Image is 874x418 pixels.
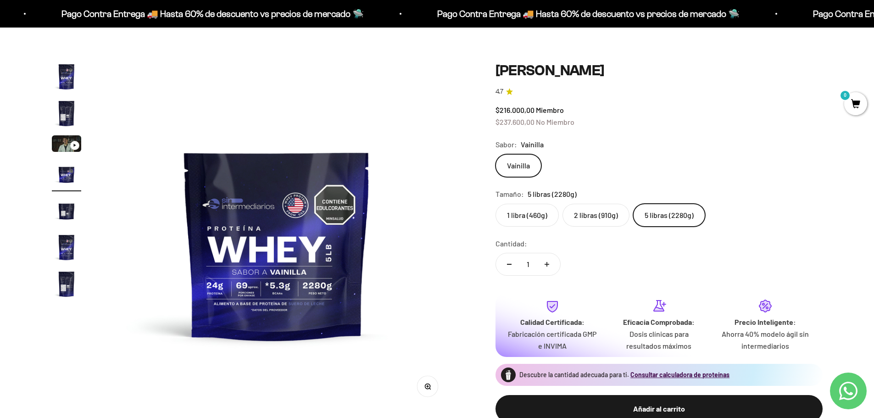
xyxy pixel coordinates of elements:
[501,368,516,382] img: Proteína
[52,196,81,228] button: Ir al artículo 5
[507,328,598,351] p: Fabricación certificada GMP e INVIMA
[496,253,523,275] button: Reducir cantidad
[52,99,81,128] img: Proteína Whey - Vainilla
[52,196,81,225] img: Proteína Whey - Vainilla
[536,117,574,126] span: No Miembro
[536,106,564,114] span: Miembro
[495,238,527,250] label: Cantidad:
[61,6,363,21] p: Pago Contra Entrega 🚚 Hasta 60% de descuento vs precios de mercado 🛸
[52,269,81,301] button: Ir al artículo 7
[495,87,503,97] span: 4.7
[495,139,517,150] legend: Sabor:
[495,62,823,79] h1: [PERSON_NAME]
[520,318,585,326] strong: Calidad Certificada:
[436,6,739,21] p: Pago Contra Entrega 🚚 Hasta 60% de descuento vs precios de mercado 🛸
[52,62,81,94] button: Ir al artículo 1
[52,269,81,299] img: Proteína Whey - Vainilla
[844,100,867,110] a: 0
[103,62,451,410] img: Proteína Whey - Vainilla
[528,188,577,200] span: 5 libras (2280g)
[514,403,804,415] div: Añadir al carrito
[52,135,81,155] button: Ir al artículo 3
[613,328,705,351] p: Dosis clínicas para resultados máximos
[521,139,544,150] span: Vainilla
[519,371,629,379] span: Descubre la cantidad adecuada para ti.
[52,62,81,91] img: Proteína Whey - Vainilla
[52,159,81,191] button: Ir al artículo 4
[495,117,534,126] span: $237.600,00
[52,99,81,131] button: Ir al artículo 2
[495,87,823,97] a: 4.74.7 de 5.0 estrellas
[52,159,81,189] img: Proteína Whey - Vainilla
[735,318,796,326] strong: Precio Inteligente:
[840,90,851,101] mark: 0
[495,188,524,200] legend: Tamaño:
[52,233,81,265] button: Ir al artículo 6
[52,233,81,262] img: Proteína Whey - Vainilla
[630,370,729,379] button: Consultar calculadora de proteínas
[534,253,560,275] button: Aumentar cantidad
[719,328,811,351] p: Ahorra 40% modelo ágil sin intermediarios
[623,318,695,326] strong: Eficacia Comprobada:
[495,106,534,114] span: $216.000,00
